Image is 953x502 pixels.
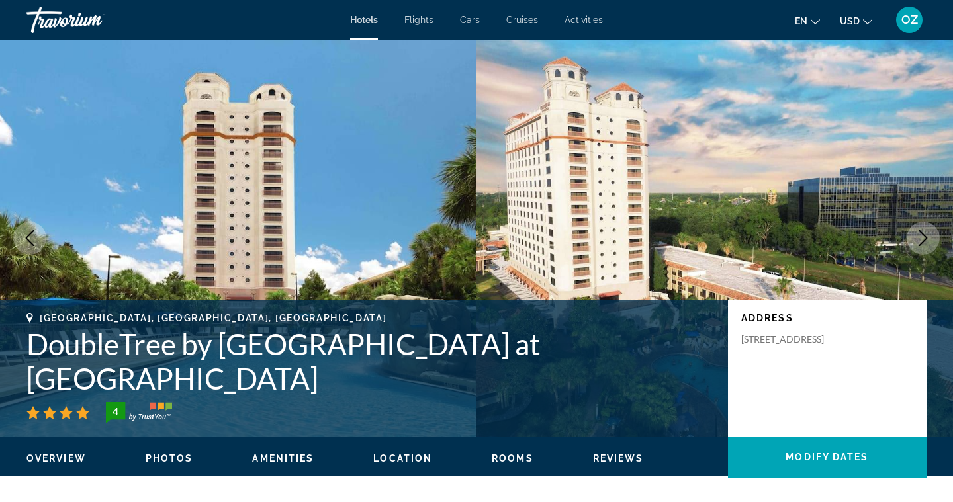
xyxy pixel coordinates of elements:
span: Location [373,453,432,464]
button: Rooms [492,452,533,464]
span: [GEOGRAPHIC_DATA], [GEOGRAPHIC_DATA], [GEOGRAPHIC_DATA] [40,313,386,323]
button: Overview [26,452,86,464]
span: Modify Dates [786,452,868,462]
h1: DoubleTree by [GEOGRAPHIC_DATA] at [GEOGRAPHIC_DATA] [26,327,715,396]
div: 4 [102,403,128,419]
a: Flights [404,15,433,25]
button: Previous image [13,222,46,255]
button: Next image [907,222,940,255]
p: [STREET_ADDRESS] [741,333,847,345]
span: Overview [26,453,86,464]
button: Location [373,452,432,464]
button: Photos [146,452,193,464]
button: User Menu [892,6,927,34]
a: Cars [460,15,480,25]
a: Cruises [506,15,538,25]
a: Activities [565,15,603,25]
a: Hotels [350,15,378,25]
button: Modify Dates [728,437,927,478]
span: Photos [146,453,193,464]
span: Rooms [492,453,533,464]
img: TrustYou guest rating badge [106,402,172,423]
p: Address [741,313,913,323]
button: Change currency [840,11,872,30]
span: en [795,16,807,26]
button: Change language [795,11,820,30]
span: OZ [901,13,918,26]
span: Amenities [252,453,314,464]
span: USD [840,16,860,26]
button: Amenities [252,452,314,464]
a: Travorium [26,3,159,37]
button: Reviews [593,452,644,464]
span: Reviews [593,453,644,464]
